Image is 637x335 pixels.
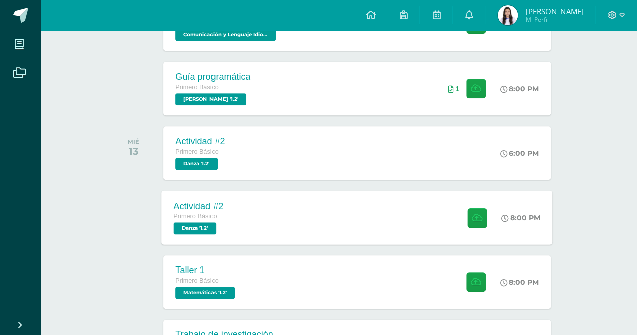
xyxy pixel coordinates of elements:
[174,200,224,211] div: Actividad #2
[500,278,539,287] div: 8:00 PM
[502,213,541,222] div: 8:00 PM
[500,84,539,93] div: 8:00 PM
[455,85,459,93] span: 1
[525,15,583,24] span: Mi Perfil
[174,222,217,234] span: Danza '1.2'
[175,136,225,147] div: Actividad #2
[175,265,237,276] div: Taller 1
[128,138,139,145] div: MIÉ
[128,145,139,157] div: 13
[448,85,459,93] div: Archivos entregados
[175,72,250,82] div: Guía programática
[175,148,218,155] span: Primero Básico
[174,213,217,220] span: Primero Básico
[500,149,539,158] div: 6:00 PM
[175,29,276,41] span: Comunicación y Lenguaje Idioma Español '1.2'
[175,277,218,284] span: Primero Básico
[175,93,246,105] span: PEREL '1.2'
[525,6,583,16] span: [PERSON_NAME]
[175,84,218,91] span: Primero Básico
[175,287,235,299] span: Matemáticas '1.2'
[498,5,518,25] img: ece5888face4751eb5ac506d0479686f.png
[175,158,218,170] span: Danza '1.2'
